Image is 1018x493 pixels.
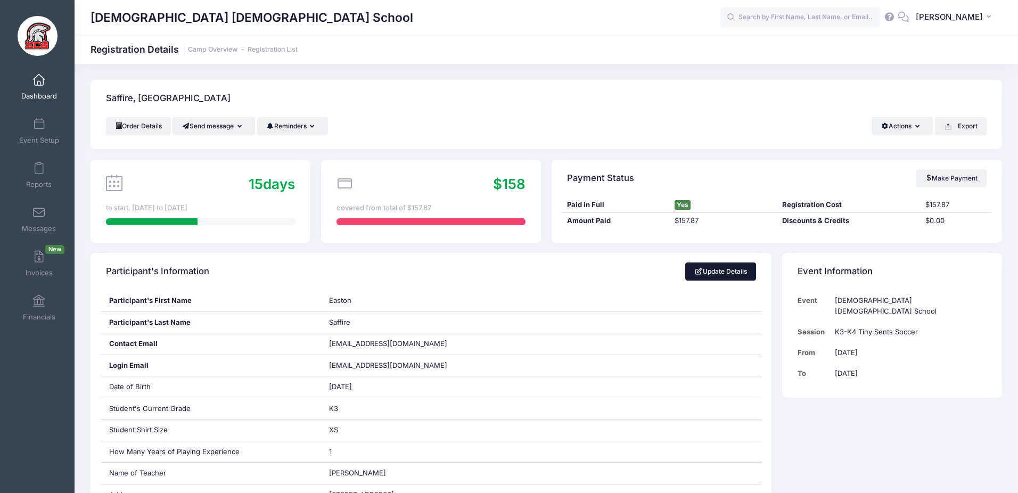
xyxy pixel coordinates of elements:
[329,339,447,348] span: [EMAIL_ADDRESS][DOMAIN_NAME]
[249,174,295,194] div: days
[777,200,920,210] div: Registration Cost
[106,203,295,213] div: to start. [DATE] to [DATE]
[777,216,920,226] div: Discounts & Credits
[14,201,64,238] a: Messages
[567,163,634,193] h4: Payment Status
[26,180,52,189] span: Reports
[21,92,57,101] span: Dashboard
[935,117,987,135] button: Export
[188,46,237,54] a: Camp Overview
[101,420,321,441] div: Student Shirt Size
[91,5,413,30] h1: [DEMOGRAPHIC_DATA] [DEMOGRAPHIC_DATA] School
[101,398,321,420] div: Student's Current Grade
[798,290,830,322] td: Event
[798,342,830,363] td: From
[18,16,58,56] img: Evangelical Christian School
[45,245,64,254] span: New
[720,7,880,28] input: Search by First Name, Last Name, or Email...
[19,136,59,145] span: Event Setup
[101,355,321,376] div: Login Email
[675,200,691,210] span: Yes
[173,117,255,135] button: Send message
[101,290,321,311] div: Participant's First Name
[830,363,987,384] td: [DATE]
[909,5,1002,30] button: [PERSON_NAME]
[916,169,987,187] a: Make Payment
[872,117,933,135] button: Actions
[14,157,64,194] a: Reports
[329,360,462,371] span: [EMAIL_ADDRESS][DOMAIN_NAME]
[101,312,321,333] div: Participant's Last Name
[329,382,352,391] span: [DATE]
[101,333,321,355] div: Contact Email
[329,296,351,305] span: Easton
[248,46,298,54] a: Registration List
[257,117,328,135] button: Reminders
[14,112,64,150] a: Event Setup
[106,84,231,114] h4: Saffire, [GEOGRAPHIC_DATA]
[562,216,669,226] div: Amount Paid
[106,117,171,135] a: Order Details
[23,313,55,322] span: Financials
[106,257,209,287] h4: Participant's Information
[920,216,992,226] div: $0.00
[101,463,321,484] div: Name of Teacher
[830,290,987,322] td: [DEMOGRAPHIC_DATA] [DEMOGRAPHIC_DATA] School
[91,44,298,55] h1: Registration Details
[26,268,53,277] span: Invoices
[916,11,983,23] span: [PERSON_NAME]
[14,289,64,326] a: Financials
[249,176,263,192] span: 15
[830,322,987,342] td: K3-K4 Tiny Sents Soccer
[920,200,992,210] div: $157.87
[798,257,873,287] h4: Event Information
[22,224,56,233] span: Messages
[329,404,338,413] span: K3
[329,469,386,477] span: [PERSON_NAME]
[336,203,526,213] div: covered from total of $157.87
[685,262,756,281] a: Update Details
[14,245,64,282] a: InvoicesNew
[669,216,777,226] div: $157.87
[329,318,350,326] span: Saffire
[830,342,987,363] td: [DATE]
[14,68,64,105] a: Dashboard
[798,322,830,342] td: Session
[329,447,332,456] span: 1
[798,363,830,384] td: To
[329,425,338,434] span: XS
[101,441,321,463] div: How Many Years of Playing Experience
[562,200,669,210] div: Paid in Full
[493,176,526,192] span: $158
[101,376,321,398] div: Date of Birth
